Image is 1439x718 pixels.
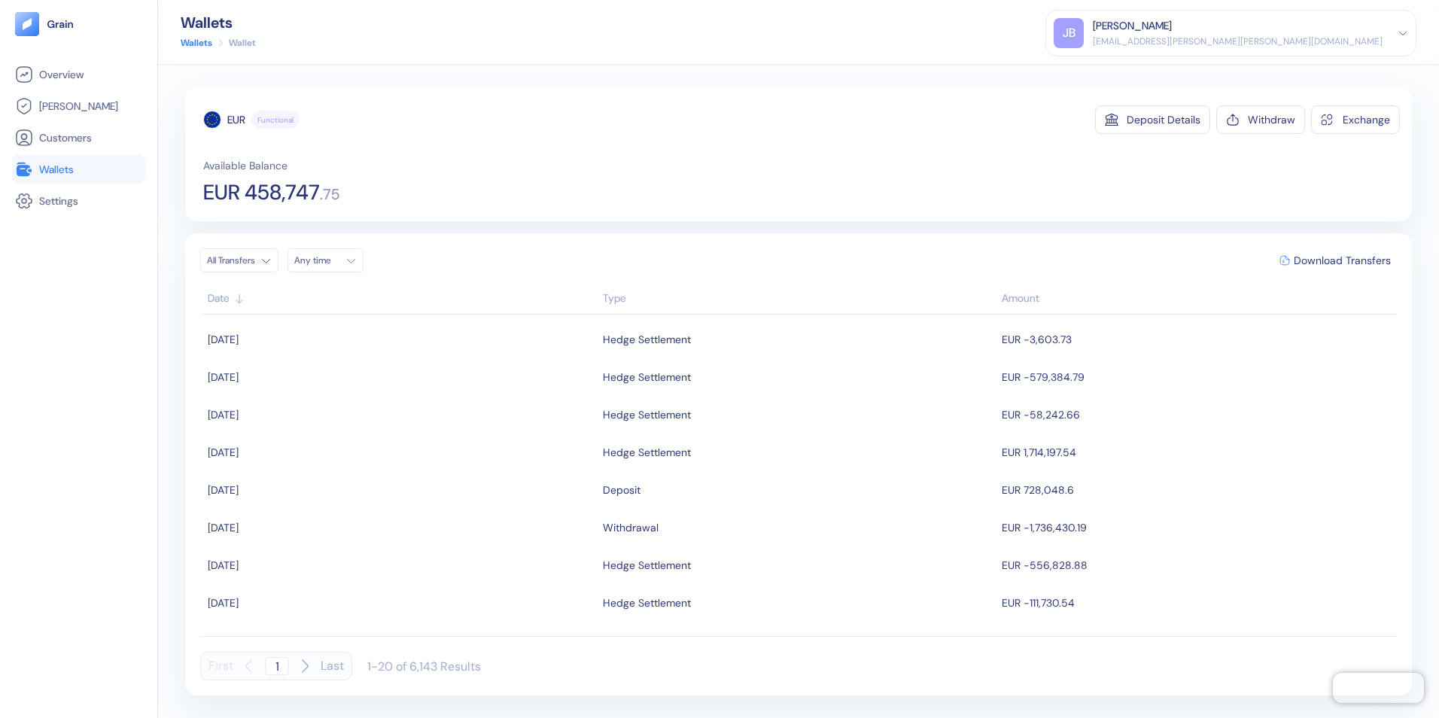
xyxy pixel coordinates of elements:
[998,622,1397,659] td: EUR -349,560.94
[181,15,256,30] div: Wallets
[998,584,1397,622] td: EUR -111,730.54
[181,36,212,50] a: Wallets
[1093,35,1383,48] div: [EMAIL_ADDRESS][PERSON_NAME][PERSON_NAME][DOMAIN_NAME]
[15,97,142,115] a: [PERSON_NAME]
[15,129,142,147] a: Customers
[15,192,142,210] a: Settings
[1216,105,1305,134] button: Withdraw
[1333,673,1424,703] iframe: Chatra live chat
[39,130,92,145] span: Customers
[603,291,994,306] div: Sort ascending
[1273,249,1397,272] button: Download Transfers
[200,434,599,471] td: [DATE]
[294,254,339,266] div: Any time
[603,364,691,390] div: Hedge Settlement
[1093,18,1172,34] div: [PERSON_NAME]
[998,434,1397,471] td: EUR 1,714,197.54
[321,652,344,680] button: Last
[603,628,691,653] div: Hedge Settlement
[320,187,339,202] span: . 75
[1248,114,1295,125] div: Withdraw
[603,327,691,352] div: Hedge Settlement
[1311,105,1400,134] button: Exchange
[603,440,691,465] div: Hedge Settlement
[203,158,287,173] span: Available Balance
[257,114,294,126] span: Functional
[200,584,599,622] td: [DATE]
[200,321,599,358] td: [DATE]
[39,162,74,177] span: Wallets
[200,509,599,546] td: [DATE]
[1343,114,1390,125] div: Exchange
[15,65,142,84] a: Overview
[208,291,595,306] div: Sort ascending
[15,160,142,178] a: Wallets
[200,546,599,584] td: [DATE]
[39,99,118,114] span: [PERSON_NAME]
[39,67,84,82] span: Overview
[1002,291,1389,306] div: Sort descending
[998,396,1397,434] td: EUR -58,242.66
[998,509,1397,546] td: EUR -1,736,430.19
[39,193,78,208] span: Settings
[367,659,481,674] div: 1-20 of 6,143 Results
[200,396,599,434] td: [DATE]
[998,358,1397,396] td: EUR -579,384.79
[200,622,599,659] td: [DATE]
[200,471,599,509] td: [DATE]
[603,515,659,540] div: Withdrawal
[1294,255,1391,266] span: Download Transfers
[1095,105,1210,134] button: Deposit Details
[208,652,233,680] button: First
[15,12,39,36] img: logo-tablet-V2.svg
[998,321,1397,358] td: EUR -3,603.73
[603,402,691,427] div: Hedge Settlement
[227,112,245,127] div: EUR
[1127,114,1200,125] div: Deposit Details
[998,471,1397,509] td: EUR 728,048.6
[287,248,364,272] button: Any time
[998,546,1397,584] td: EUR -556,828.88
[203,182,320,203] span: EUR 458,747
[47,19,75,29] img: logo
[603,552,691,578] div: Hedge Settlement
[603,590,691,616] div: Hedge Settlement
[603,477,640,503] div: Deposit
[1054,18,1084,48] div: JB
[200,358,599,396] td: [DATE]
